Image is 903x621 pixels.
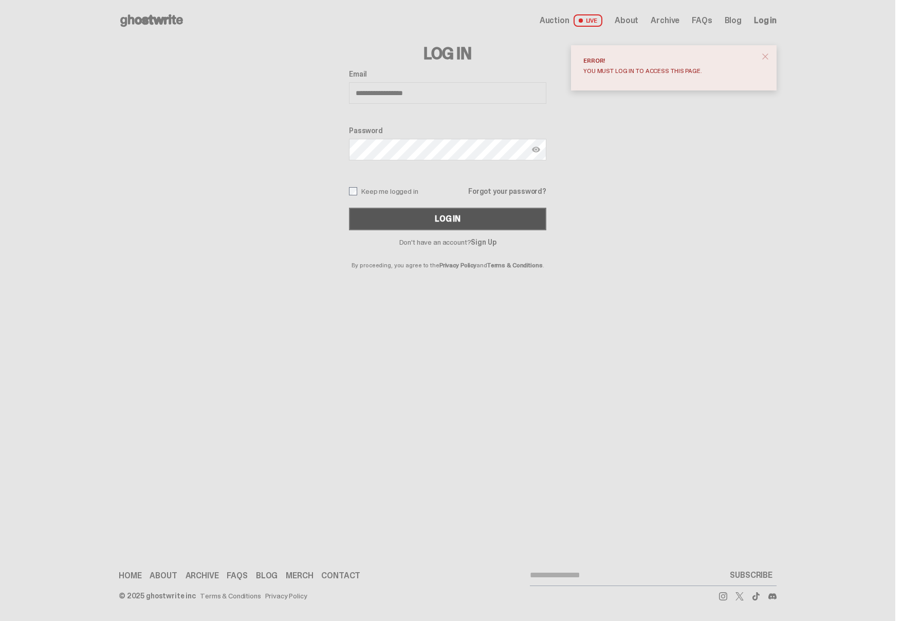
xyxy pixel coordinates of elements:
div: You must log in to access this page. [583,68,756,74]
label: Password [349,126,546,135]
a: Forgot your password? [468,188,546,195]
a: Blog [256,572,278,580]
a: About [615,16,638,25]
h3: Log In [349,45,546,62]
a: Auction LIVE [540,14,602,27]
button: close [756,47,775,66]
a: FAQs [227,572,247,580]
a: Terms & Conditions [487,261,543,269]
a: Home [119,572,141,580]
a: Archive [651,16,679,25]
img: Show password [532,145,540,154]
button: Log In [349,208,546,230]
a: Privacy Policy [265,592,307,599]
a: Archive [186,572,219,580]
button: SUBSCRIBE [726,565,777,586]
span: Auction [540,16,569,25]
div: Log In [435,215,460,223]
a: Merch [286,572,313,580]
p: Don't have an account? [349,239,546,246]
label: Keep me logged in [349,187,418,195]
a: Log in [754,16,777,25]
input: Keep me logged in [349,187,357,195]
a: Contact [321,572,360,580]
label: Email [349,70,546,78]
a: Privacy Policy [439,261,476,269]
p: By proceeding, you agree to the and . [349,246,546,268]
a: FAQs [692,16,712,25]
a: About [150,572,177,580]
span: LIVE [574,14,603,27]
a: Terms & Conditions [200,592,261,599]
div: Error! [583,58,756,64]
div: © 2025 ghostwrite inc [119,592,196,599]
a: Blog [725,16,742,25]
a: Sign Up [471,238,496,247]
